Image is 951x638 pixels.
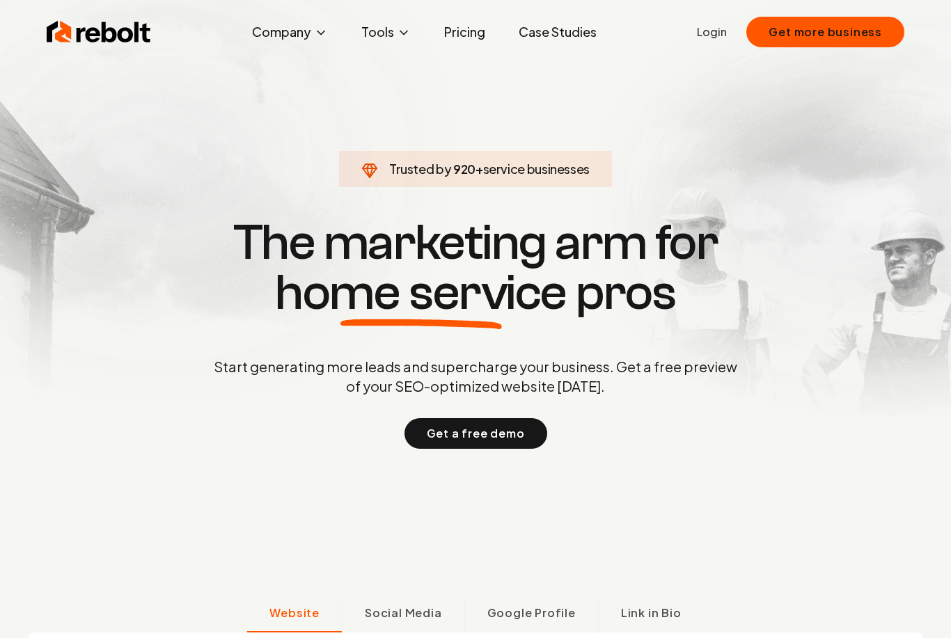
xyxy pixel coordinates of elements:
span: home service [275,268,567,318]
a: Case Studies [508,18,608,46]
button: Company [241,18,339,46]
button: Get a free demo [404,418,547,449]
span: + [475,161,483,177]
button: Google Profile [464,596,598,632]
button: Tools [350,18,422,46]
a: Pricing [433,18,496,46]
img: Rebolt Logo [47,18,151,46]
button: Website [247,596,342,632]
span: service businesses [483,161,590,177]
span: Google Profile [487,605,576,621]
button: Link in Bio [598,596,704,632]
span: Social Media [365,605,442,621]
span: Trusted by [389,161,451,177]
a: Login [697,24,727,40]
button: Social Media [342,596,464,632]
span: Website [269,605,320,621]
p: Start generating more leads and supercharge your business. Get a free preview of your SEO-optimiz... [211,357,740,396]
button: Get more business [746,17,904,47]
span: Link in Bio [621,605,682,621]
h1: The marketing arm for pros [141,218,810,318]
span: 920 [453,159,475,179]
